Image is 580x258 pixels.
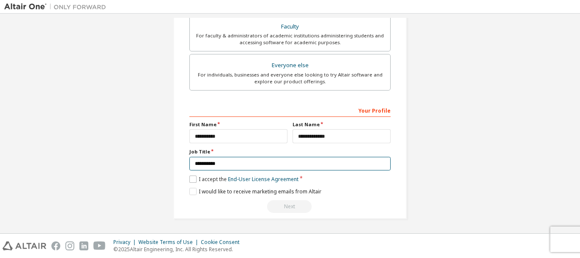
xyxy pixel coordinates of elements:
img: instagram.svg [65,241,74,250]
img: linkedin.svg [79,241,88,250]
label: Job Title [189,148,391,155]
div: For individuals, businesses and everyone else looking to try Altair software and explore our prod... [195,71,385,85]
div: Read and acccept EULA to continue [189,200,391,213]
div: Privacy [113,239,138,246]
div: For faculty & administrators of academic institutions administering students and accessing softwa... [195,32,385,46]
img: Altair One [4,3,110,11]
img: altair_logo.svg [3,241,46,250]
label: I accept the [189,176,298,183]
p: © 2025 Altair Engineering, Inc. All Rights Reserved. [113,246,245,253]
img: youtube.svg [93,241,106,250]
div: Website Terms of Use [138,239,201,246]
label: I would like to receive marketing emails from Altair [189,188,321,195]
a: End-User License Agreement [228,176,298,183]
label: First Name [189,121,287,128]
div: Faculty [195,21,385,33]
div: Your Profile [189,103,391,117]
div: Everyone else [195,60,385,71]
label: Last Name [293,121,391,128]
img: facebook.svg [51,241,60,250]
div: Cookie Consent [201,239,245,246]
